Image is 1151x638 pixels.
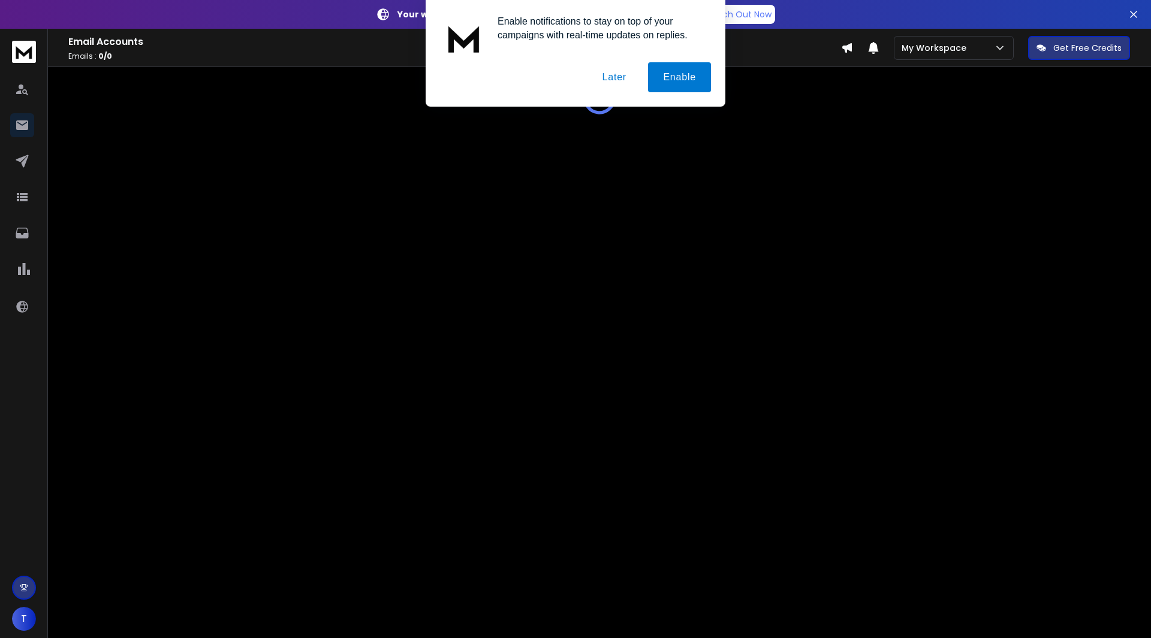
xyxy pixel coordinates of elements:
[440,14,488,62] img: notification icon
[12,607,36,631] button: T
[488,14,711,42] div: Enable notifications to stay on top of your campaigns with real-time updates on replies.
[648,62,711,92] button: Enable
[587,62,641,92] button: Later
